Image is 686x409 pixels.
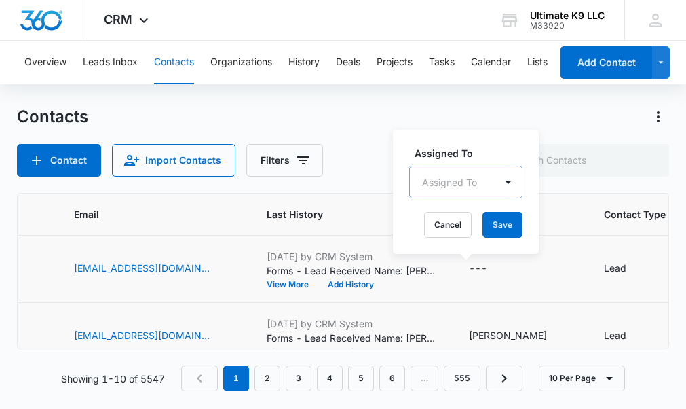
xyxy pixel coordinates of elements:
div: account name [530,10,605,21]
button: Contacts [154,41,194,84]
p: Forms - Lead Received Name: [PERSON_NAME] Email: [PERSON_NAME][EMAIL_ADDRESS][DOMAIN_NAME] Phone:... [267,331,436,345]
p: [DATE] by CRM System [267,249,436,264]
p: Forms - Lead Received Name: [PERSON_NAME]: [EMAIL_ADDRESS][DOMAIN_NAME] Phone: [PHONE_NUMBER] Dog... [267,264,436,278]
em: 1 [223,366,249,391]
button: Tasks [429,41,455,84]
button: Add History [318,348,383,356]
button: Actions [647,106,669,128]
a: Page 555 [444,366,480,391]
button: View More [267,281,318,289]
span: CRM [104,12,132,26]
span: Email [74,207,214,221]
button: Import Contacts [112,144,235,177]
span: Contact Type [604,207,666,221]
button: Calendar [471,41,511,84]
a: Page 2 [254,366,280,391]
button: History [288,41,320,84]
button: Projects [377,41,413,84]
button: 10 Per Page [539,366,625,391]
button: Filters [246,144,323,177]
a: [EMAIL_ADDRESS][DOMAIN_NAME] [74,261,210,275]
button: View More [267,348,318,356]
button: Leads Inbox [83,41,138,84]
button: Add Contact [560,46,652,79]
div: Lead [604,261,626,275]
a: Page 4 [317,366,343,391]
a: Page 5 [348,366,374,391]
div: [PERSON_NAME] [469,328,547,342]
h1: Contacts [17,107,88,127]
p: Showing 1-10 of 5547 [61,372,165,386]
a: Next Page [486,366,522,391]
div: Contact Type - Lead - Select to Edit Field [604,328,651,344]
button: Organizations [210,41,272,84]
div: Assigned To - Matt Gomez - Select to Edit Field [469,328,571,344]
a: Page 6 [379,366,405,391]
div: Lead [604,328,626,342]
div: Email - tracilwatkins@gmail.com - Select to Edit Field [74,328,234,344]
button: Lists [527,41,548,84]
button: Add Contact [17,144,101,177]
button: Add History [318,281,383,289]
nav: Pagination [181,366,522,391]
button: Save [482,212,522,238]
a: Page 3 [286,366,311,391]
div: --- [469,261,487,277]
p: [DATE] by CRM System [267,317,436,331]
a: [EMAIL_ADDRESS][DOMAIN_NAME] [74,328,210,342]
div: Contact Type - Lead - Select to Edit Field [604,261,651,277]
button: Overview [24,41,66,84]
button: Deals [336,41,360,84]
span: Last History [267,207,417,221]
button: Cancel [424,212,472,238]
div: Email - samcairns1@gmail.com - Select to Edit Field [74,261,234,277]
div: Assigned To - - Select to Edit Field [469,261,512,277]
div: account id [530,21,605,31]
label: Assigned To [415,146,528,160]
input: Search Contacts [478,144,669,177]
